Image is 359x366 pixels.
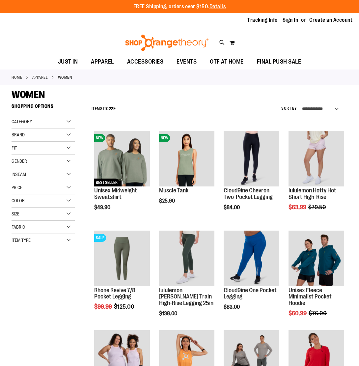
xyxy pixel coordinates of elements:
span: $63.99 [289,204,307,211]
span: NEW [159,134,170,142]
a: FINAL PUSH SALE [250,54,308,70]
span: $49.90 [94,205,111,211]
img: Muscle Tank [159,131,215,186]
span: $99.99 [94,303,113,310]
a: lululemon [PERSON_NAME] Train High-Rise Legging 25in [159,287,213,307]
span: 229 [109,106,116,111]
a: Create an Account [309,16,353,24]
div: product [285,127,347,227]
img: Shop Orangetheory [124,35,209,51]
a: ACCESSORIES [121,54,170,70]
a: Main view of 2024 October lululemon Wunder Train High-Rise [159,231,215,287]
a: Unisex Midweight Sweatshirt [94,187,137,200]
label: Sort By [281,106,297,111]
span: $83.00 [224,304,241,310]
a: Cloud9ine Chevron Two-Pocket Legging [224,131,279,187]
span: Price [12,185,22,190]
div: product [91,127,153,227]
strong: Shopping Options [12,100,75,115]
a: APPAREL [32,74,48,80]
span: 1 [102,106,104,111]
img: Rhone Revive 7/8 Pocket Legging [94,231,150,286]
span: $60.99 [289,310,308,317]
span: Item Type [12,238,31,243]
div: product [91,227,153,327]
div: product [220,227,283,327]
span: Inseam [12,172,26,177]
span: WOMEN [12,89,45,100]
a: Muscle Tank [159,187,188,194]
span: $76.00 [309,310,328,317]
img: Main view of 2024 October lululemon Wunder Train High-Rise [159,231,215,286]
a: APPAREL [84,54,121,69]
span: $138.00 [159,311,178,317]
span: NEW [94,134,105,142]
span: Color [12,198,25,203]
div: product [285,227,347,333]
a: Rhone Revive 7/8 Pocket LeggingSALE [94,231,150,287]
a: Tracking Info [247,16,278,24]
span: Fabric [12,224,25,230]
span: BEST SELLER [94,179,119,186]
a: lululemon Hotty Hot Short High-Rise [289,187,336,200]
a: Unisex Midweight SweatshirtNEWBEST SELLER [94,131,150,187]
span: ACCESSORIES [127,54,164,69]
span: $79.50 [308,204,327,211]
span: Size [12,211,19,216]
img: Unisex Midweight Sweatshirt [94,131,150,186]
img: Cloud9ine Chevron Two-Pocket Legging [224,131,279,186]
a: Details [209,4,226,10]
p: FREE Shipping, orders over $150. [133,3,226,11]
a: Muscle TankNEW [159,131,215,187]
a: JUST IN [51,54,85,70]
a: Cloud9ine Chevron Two-Pocket Legging [224,187,273,200]
span: Brand [12,132,25,137]
a: Unisex Fleece Minimalist Pocket Hoodie [289,287,332,307]
span: $125.00 [114,303,135,310]
span: Gender [12,158,27,164]
img: Unisex Fleece Minimalist Pocket Hoodie [289,231,344,286]
div: product [156,227,218,333]
a: Home [12,74,22,80]
a: Cloud9ine One Pocket Legging [224,287,277,300]
span: FINAL PUSH SALE [257,54,301,69]
img: lululemon Hotty Hot Short High-Rise [289,131,344,186]
span: EVENTS [177,54,197,69]
span: $84.00 [224,205,241,211]
div: product [156,127,218,221]
h2: Items to [92,104,116,114]
span: JUST IN [58,54,78,69]
span: Category [12,119,32,124]
span: $25.90 [159,198,176,204]
div: product [220,127,283,227]
img: Cloud9ine One Pocket Legging [224,231,279,286]
span: APPAREL [91,54,114,69]
span: SALE [94,234,106,242]
a: Unisex Fleece Minimalist Pocket Hoodie [289,231,344,287]
a: OTF AT HOME [203,54,250,70]
strong: WOMEN [58,74,72,80]
a: Cloud9ine One Pocket Legging [224,231,279,287]
a: Rhone Revive 7/8 Pocket Legging [94,287,135,300]
span: Fit [12,145,17,151]
a: EVENTS [170,54,203,70]
span: OTF AT HOME [210,54,244,69]
a: Sign In [283,16,298,24]
a: lululemon Hotty Hot Short High-Rise [289,131,344,187]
